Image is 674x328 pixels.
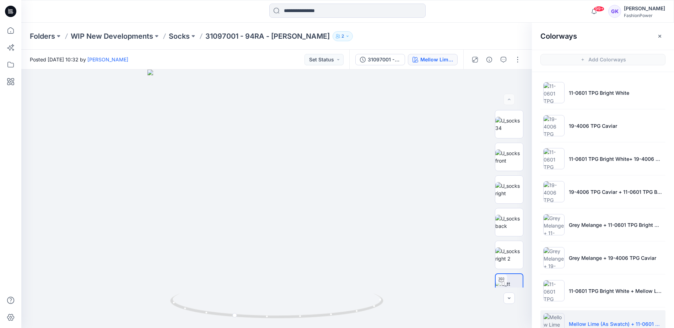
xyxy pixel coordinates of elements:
div: Mellow Lime (As Swatch) + 11-0601 TPG Bright White [420,56,453,64]
p: Grey Melange + 19-4006 TPG Caviar [569,254,656,262]
img: U_socks back [495,215,523,230]
span: Posted [DATE] 10:32 by [30,56,128,63]
p: Mellow Lime (As Swatch) + 11-0601 TPG Bright White [569,320,663,328]
img: U_socks 34 [495,117,523,132]
p: 11-0601 TPG Bright White [569,89,629,97]
div: [PERSON_NAME] [624,4,665,13]
span: 99+ [594,6,604,12]
a: Folders [30,31,55,41]
a: [PERSON_NAME] [87,56,128,62]
img: 11-0601 TPG Bright White+ 19-4006 TPG Caviar [543,148,565,169]
p: 11-0601 TPG Bright White + Mellow Lime (As Swatch) [569,287,663,295]
img: U_socks right 2 [495,247,523,262]
img: Grey Melange + 11-0601 TPG Bright White [543,214,565,235]
div: 31097001 - 94RA - [PERSON_NAME] [368,56,400,64]
p: 19-4006 TPG Caviar + 11-0601 TPG Bright White [569,188,663,196]
p: Grey Melange + 11-0601 TPG Bright White [569,221,663,229]
button: 2 [333,31,353,41]
img: Grey Melange + 19-4006 TPG Caviar [543,247,565,268]
img: U_socks right [495,182,523,197]
img: 11-0601 TPG Bright White [543,82,565,103]
img: 19-4006 TPG Caviar [543,115,565,136]
p: 11-0601 TPG Bright White+ 19-4006 TPG Caviar [569,155,663,163]
p: 2 [341,32,344,40]
img: U_tt socks [496,280,523,295]
p: 19-4006 TPG Caviar [569,122,617,130]
img: 19-4006 TPG Caviar + 11-0601 TPG Bright White [543,181,565,202]
div: FashionPower [624,13,665,18]
h2: Colorways [540,32,577,40]
a: WIP New Developments [71,31,153,41]
img: 11-0601 TPG Bright White + Mellow Lime (As Swatch) [543,280,565,301]
a: Socks [169,31,190,41]
button: Details [484,54,495,65]
button: 31097001 - 94RA - [PERSON_NAME] [355,54,405,65]
div: GK [608,5,621,18]
p: 31097001 - 94RA - [PERSON_NAME] [205,31,330,41]
button: Mellow Lime (As Swatch) + 11-0601 TPG Bright White [408,54,458,65]
img: U_socks front [495,149,523,164]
